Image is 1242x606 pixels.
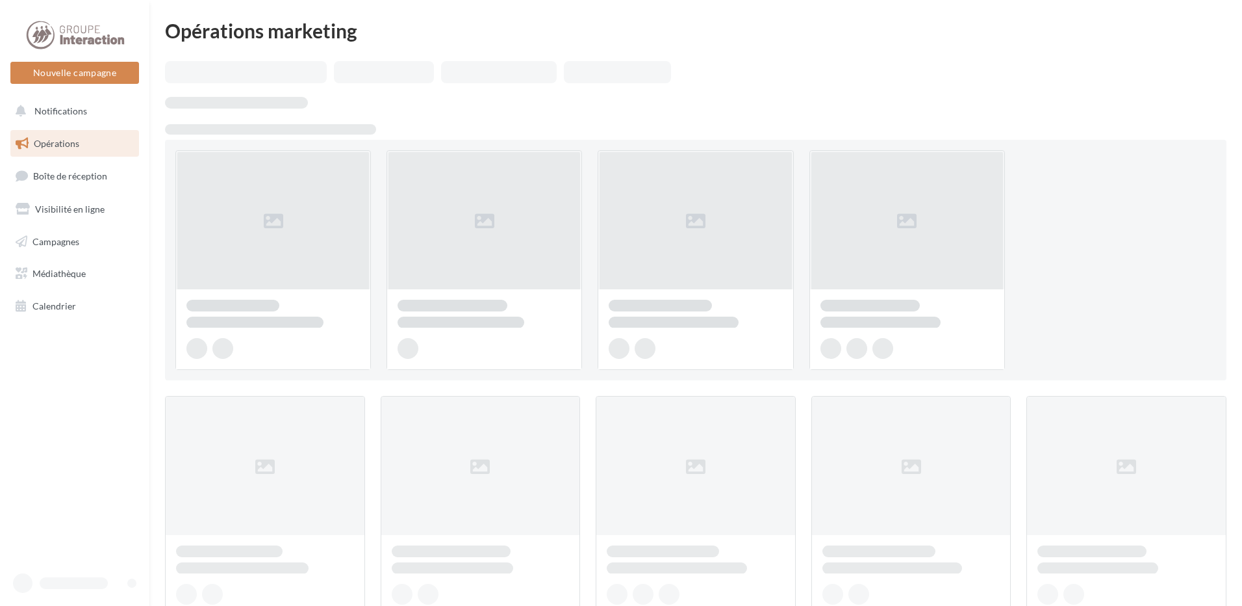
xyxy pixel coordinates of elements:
a: Calendrier [8,293,142,320]
span: Visibilité en ligne [35,204,105,215]
a: Boîte de réception [8,162,142,190]
button: Nouvelle campagne [10,62,139,84]
a: Médiathèque [8,260,142,287]
span: Opérations [34,138,79,149]
span: Notifications [34,105,87,116]
a: Opérations [8,130,142,157]
div: Opérations marketing [165,21,1226,40]
span: Médiathèque [32,268,86,279]
button: Notifications [8,98,136,125]
span: Boîte de réception [33,170,107,181]
span: Campagnes [32,235,79,246]
a: Visibilité en ligne [8,196,142,223]
span: Calendrier [32,300,76,311]
a: Campagnes [8,228,142,256]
